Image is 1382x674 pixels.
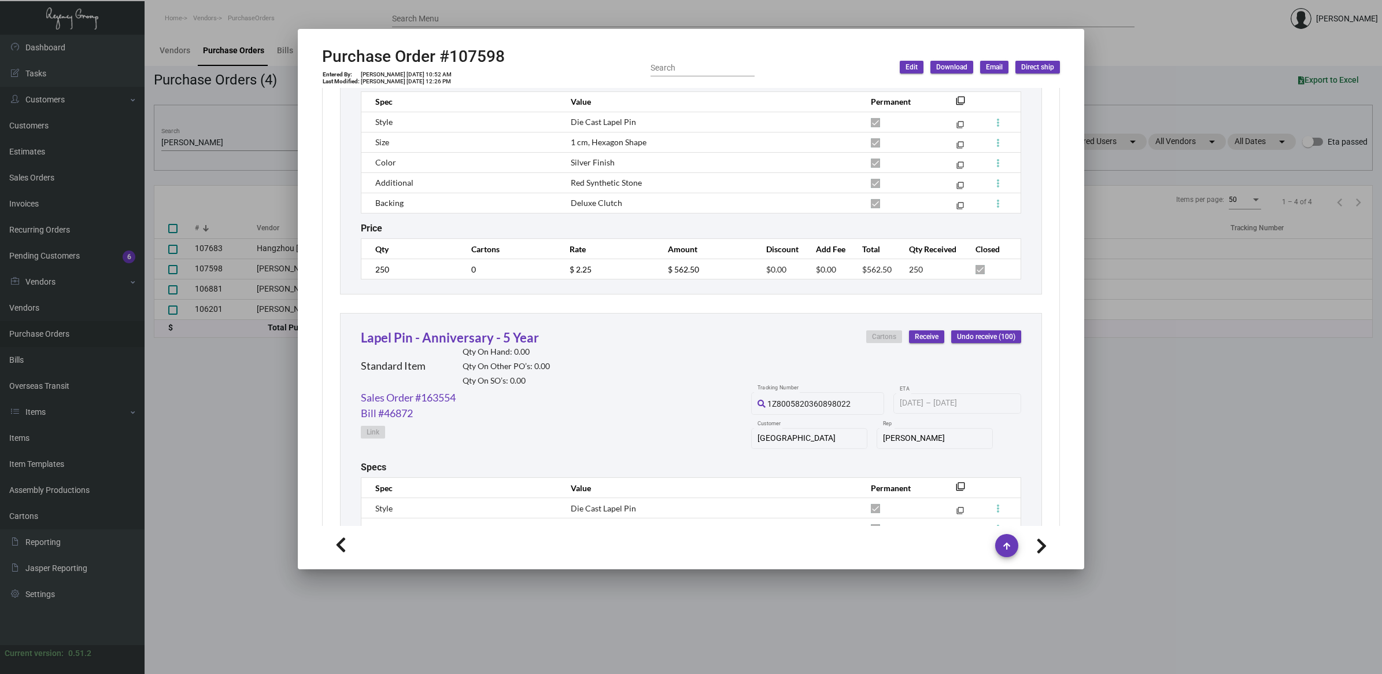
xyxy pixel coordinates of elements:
[361,223,382,234] h2: Price
[361,390,456,406] a: Sales Order #163554
[980,61,1008,73] button: Email
[956,485,965,495] mat-icon: filter_none
[909,330,944,343] button: Receive
[872,332,896,342] span: Cartons
[956,204,964,212] mat-icon: filter_none
[956,123,964,131] mat-icon: filter_none
[926,399,931,408] span: –
[375,117,393,127] span: Style
[361,462,386,473] h2: Specs
[463,347,550,357] h2: Qty On Hand: 0.00
[375,198,404,208] span: Backing
[361,239,460,259] th: Qty
[361,91,559,112] th: Spec
[360,78,452,85] td: [PERSON_NAME] [DATE] 12:26 PM
[816,264,836,274] span: $0.00
[930,61,973,73] button: Download
[933,399,989,408] input: End date
[957,332,1015,342] span: Undo receive (100)
[68,647,91,660] div: 0.51.2
[956,509,964,517] mat-icon: filter_none
[375,157,396,167] span: Color
[1015,61,1060,73] button: Direct ship
[656,239,755,259] th: Amount
[367,428,379,437] span: Link
[900,399,923,408] input: Start date
[915,332,938,342] span: Receive
[571,503,636,513] span: Die Cast Lapel Pin
[859,91,938,112] th: Permanent
[375,178,413,187] span: Additional
[5,647,64,660] div: Current version:
[936,62,967,72] span: Download
[361,426,385,439] button: Link
[322,71,360,78] td: Entered By:
[322,78,360,85] td: Last Modified:
[375,524,389,533] span: Size
[360,71,452,78] td: [PERSON_NAME] [DATE] 10:52 AM
[460,239,558,259] th: Cartons
[956,164,964,171] mat-icon: filter_none
[463,362,550,371] h2: Qty On Other PO’s: 0.00
[571,198,622,208] span: Deluxe Clutch
[862,264,892,274] span: $562.50
[1021,62,1054,72] span: Direct ship
[571,524,646,533] span: 1 cm, Hexagon Shape
[986,62,1003,72] span: Email
[964,239,1021,259] th: Closed
[804,239,851,259] th: Add Fee
[851,239,897,259] th: Total
[951,330,1021,343] button: Undo receive (100)
[361,360,426,373] h2: Standard Item
[909,264,923,274] span: 250
[956,100,965,109] mat-icon: filter_none
[900,61,923,73] button: Edit
[361,406,413,421] a: Bill #46872
[859,478,938,498] th: Permanent
[571,117,636,127] span: Die Cast Lapel Pin
[571,178,642,187] span: Red Synthetic Stone
[755,239,804,259] th: Discount
[558,239,656,259] th: Rate
[571,157,615,167] span: Silver Finish
[897,239,965,259] th: Qty Received
[956,143,964,151] mat-icon: filter_none
[322,47,505,67] h2: Purchase Order #107598
[559,91,859,112] th: Value
[767,399,851,408] span: 1Z8005820360898022
[361,330,539,345] a: Lapel Pin - Anniversary - 5 Year
[559,478,859,498] th: Value
[463,376,550,386] h2: Qty On SO’s: 0.00
[956,184,964,191] mat-icon: filter_none
[906,62,918,72] span: Edit
[571,137,646,147] span: 1 cm, Hexagon Shape
[866,330,902,343] button: Cartons
[375,503,393,513] span: Style
[766,264,786,274] span: $0.00
[361,478,559,498] th: Spec
[375,137,389,147] span: Size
